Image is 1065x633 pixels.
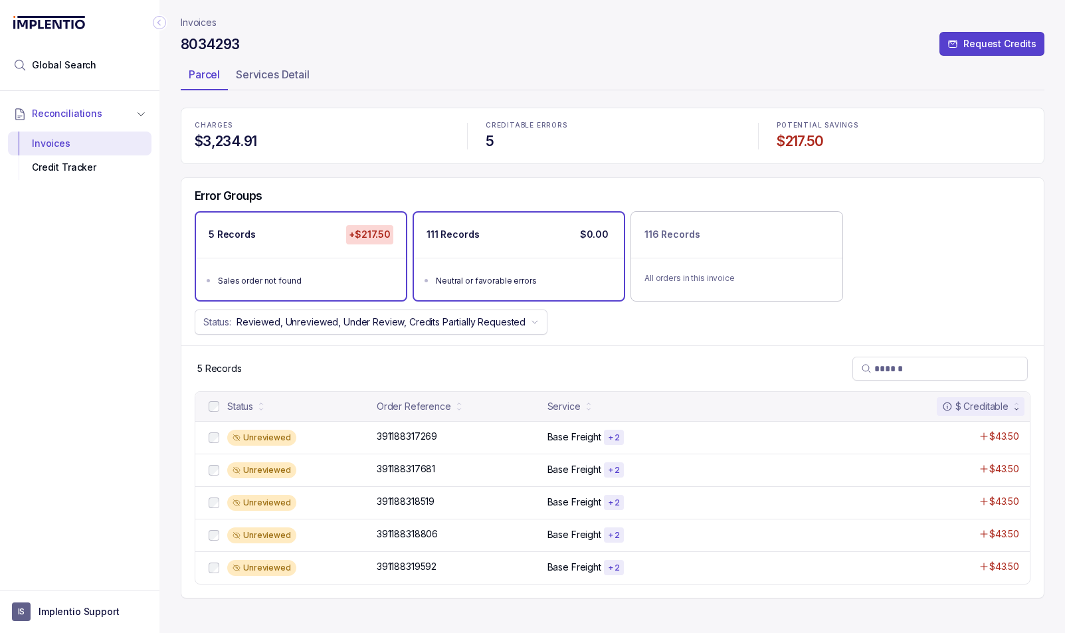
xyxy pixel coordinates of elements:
h4: $3,234.91 [195,132,448,151]
button: Request Credits [939,32,1044,56]
p: + 2 [608,563,620,573]
p: + 2 [608,530,620,541]
p: 391188317681 [377,462,435,476]
p: $43.50 [989,560,1019,573]
div: Remaining page entries [197,362,242,375]
nav: breadcrumb [181,16,217,29]
p: Request Credits [963,37,1036,50]
p: +$217.50 [346,225,393,244]
button: Status:Reviewed, Unreviewed, Under Review, Credits Partially Requested [195,310,547,335]
p: + 2 [608,497,620,508]
div: Unreviewed [227,527,296,543]
p: $43.50 [989,495,1019,508]
div: Status [227,400,253,413]
p: 391188319592 [377,560,436,573]
p: Implentio Support [39,605,120,618]
p: Parcel [189,66,220,82]
p: 111 Records [427,228,479,241]
span: Global Search [32,58,96,72]
p: Base Freight [547,528,601,541]
input: checkbox-checkbox [209,432,219,443]
p: 5 Records [197,362,242,375]
p: Status: [203,316,231,329]
p: $43.50 [989,527,1019,541]
div: Credit Tracker [19,155,141,179]
p: $43.50 [989,430,1019,443]
span: User initials [12,602,31,621]
input: checkbox-checkbox [209,563,219,573]
p: + 2 [608,465,620,476]
h4: 8034293 [181,35,240,54]
div: Reconciliations [8,129,151,183]
div: Neutral or favorable errors [436,274,610,288]
h4: $217.50 [777,132,1030,151]
a: Invoices [181,16,217,29]
p: 391188317269 [377,430,437,443]
div: Collapse Icon [151,15,167,31]
div: Unreviewed [227,462,296,478]
p: All orders in this invoice [644,272,829,285]
p: Services Detail [236,66,310,82]
p: 116 Records [644,228,700,241]
p: Reviewed, Unreviewed, Under Review, Credits Partially Requested [237,316,526,329]
input: checkbox-checkbox [209,401,219,412]
p: Base Freight [547,463,601,476]
p: POTENTIAL SAVINGS [777,122,1030,130]
ul: Tab Group [181,64,1044,90]
p: 391188318519 [377,495,435,508]
p: CHARGES [195,122,448,130]
p: $0.00 [577,225,611,244]
p: 391188318806 [377,527,438,541]
input: checkbox-checkbox [209,497,219,508]
div: Unreviewed [227,560,296,576]
input: checkbox-checkbox [209,465,219,476]
div: $ Creditable [942,400,1009,413]
div: Service [547,400,581,413]
div: Sales order not found [218,274,392,288]
p: Base Freight [547,496,601,509]
div: Order Reference [377,400,451,413]
button: Reconciliations [8,99,151,128]
input: checkbox-checkbox [209,530,219,541]
p: Base Freight [547,561,601,574]
h5: Error Groups [195,189,262,203]
p: $43.50 [989,462,1019,476]
p: CREDITABLE ERRORS [486,122,739,130]
li: Tab Parcel [181,64,228,90]
div: Unreviewed [227,495,296,511]
h4: 5 [486,132,739,151]
li: Tab Services Detail [228,64,318,90]
p: Base Freight [547,430,601,444]
p: 5 Records [209,228,256,241]
p: + 2 [608,432,620,443]
button: User initialsImplentio Support [12,602,147,621]
div: Invoices [19,132,141,155]
div: Unreviewed [227,430,296,446]
span: Reconciliations [32,107,102,120]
